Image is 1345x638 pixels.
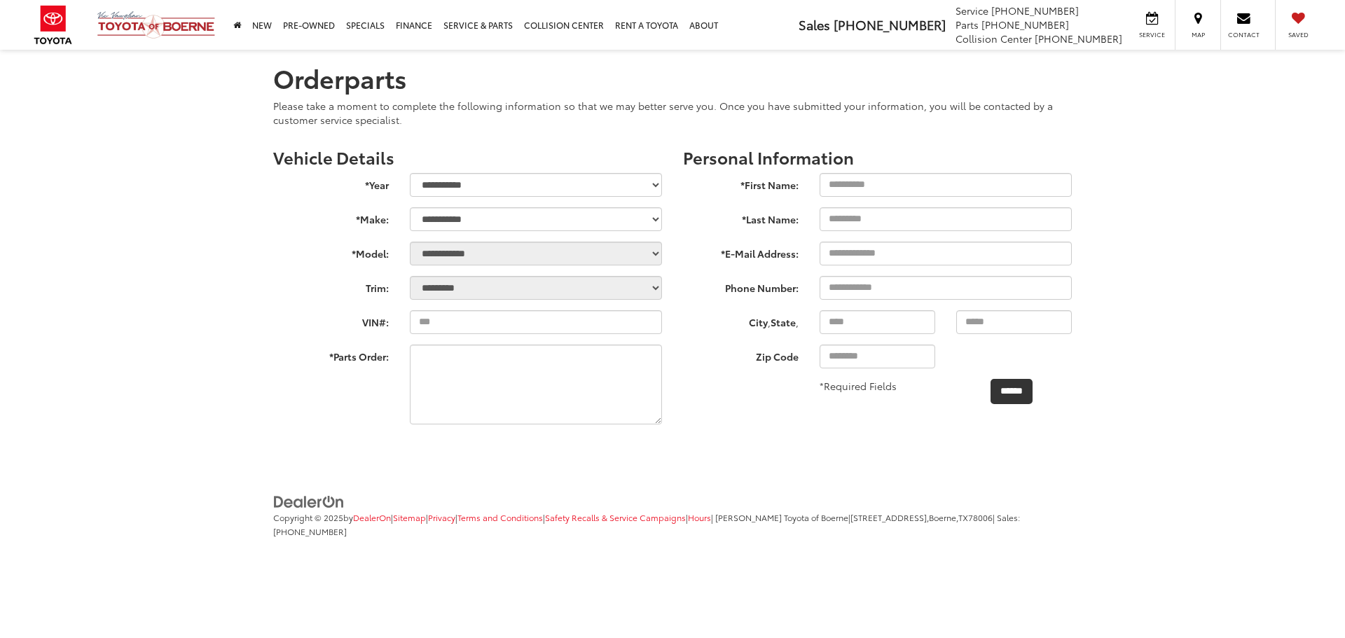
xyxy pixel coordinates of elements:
label: VIN#: [263,310,399,329]
span: Contact [1228,30,1260,39]
p: Please take a moment to complete the following information so that we may better serve you. Once ... [273,99,1072,127]
label: *E-Mail Address: [672,242,809,261]
span: Copyright © 2025 [273,511,343,523]
img: Vic Vaughan Toyota of Boerne [97,11,216,39]
span: [PHONE_NUMBER] [981,18,1069,32]
span: by [343,511,391,523]
span: Service [1136,30,1168,39]
label: *Year [263,173,399,192]
label: *Make: [263,207,399,226]
span: [PHONE_NUMBER] [991,4,1079,18]
a: Sitemap [393,511,426,523]
img: DealerOn [273,494,345,510]
label: *First Name: [672,173,809,192]
span: , , [672,310,809,333]
div: *Required Fields [809,379,911,393]
a: Hours [688,511,711,523]
span: | [543,511,686,523]
span: | [391,511,426,523]
label: *Model: [263,242,399,261]
a: Safety Recalls & Service Campaigns, Opens in a new tab [545,511,686,523]
span: [STREET_ADDRESS], [850,511,929,523]
span: | [848,511,993,523]
span: Sales [799,15,830,34]
span: Map [1182,30,1213,39]
span: Saved [1283,30,1313,39]
h3: Personal Information [683,148,1072,166]
h1: Orderparts [273,64,1072,92]
label: State [771,315,796,329]
span: Boerne, [929,511,958,523]
span: TX [958,511,968,523]
label: *Parts Order: [263,345,399,363]
span: [PHONE_NUMBER] [1035,32,1122,46]
label: Trim: [263,276,399,295]
a: Privacy [428,511,455,523]
span: [PHONE_NUMBER] [834,15,946,34]
span: | [686,511,711,523]
span: [PHONE_NUMBER] [273,525,347,537]
span: Service [956,4,988,18]
label: City [749,315,768,329]
span: Collision Center [956,32,1032,46]
span: 78006 [968,511,993,523]
label: Zip Code [672,345,809,363]
a: DealerOn Home Page [353,511,391,523]
span: Parts [956,18,979,32]
h3: Vehicle Details [273,148,662,166]
label: *Last Name: [672,207,809,226]
span: | [426,511,455,523]
a: Terms and Conditions [457,511,543,523]
a: DealerOn [273,494,345,508]
span: | [PERSON_NAME] Toyota of Boerne [711,511,848,523]
label: Phone Number: [672,276,809,295]
span: | [455,511,543,523]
